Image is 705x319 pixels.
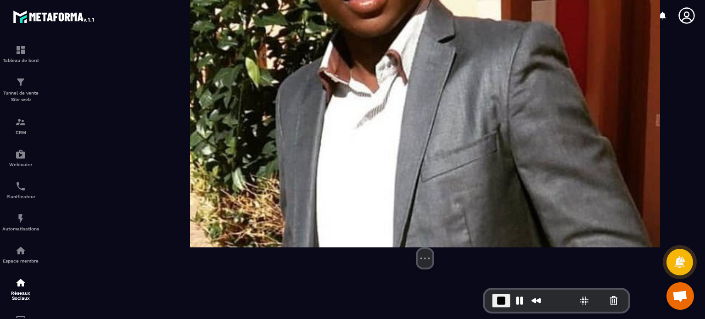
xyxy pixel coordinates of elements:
[2,206,39,238] a: automationsautomationsAutomatisations
[2,38,39,70] a: formationformationTableau de bord
[2,58,39,63] p: Tableau de bord
[2,194,39,199] p: Planificateur
[15,77,26,88] img: formation
[666,282,694,310] div: Ouvrir le chat
[2,258,39,263] p: Espace membre
[2,110,39,142] a: formationformationCRM
[2,174,39,206] a: schedulerschedulerPlanificateur
[2,270,39,308] a: social-networksocial-networkRéseaux Sociaux
[15,245,26,256] img: automations
[2,90,39,103] p: Tunnel de vente Site web
[2,291,39,301] p: Réseaux Sociaux
[15,277,26,288] img: social-network
[15,117,26,128] img: formation
[2,70,39,110] a: formationformationTunnel de vente Site web
[2,142,39,174] a: automationsautomationsWebinaire
[15,181,26,192] img: scheduler
[13,8,95,25] img: logo
[2,162,39,167] p: Webinaire
[2,238,39,270] a: automationsautomationsEspace membre
[15,45,26,56] img: formation
[2,226,39,231] p: Automatisations
[15,213,26,224] img: automations
[15,149,26,160] img: automations
[2,130,39,135] p: CRM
